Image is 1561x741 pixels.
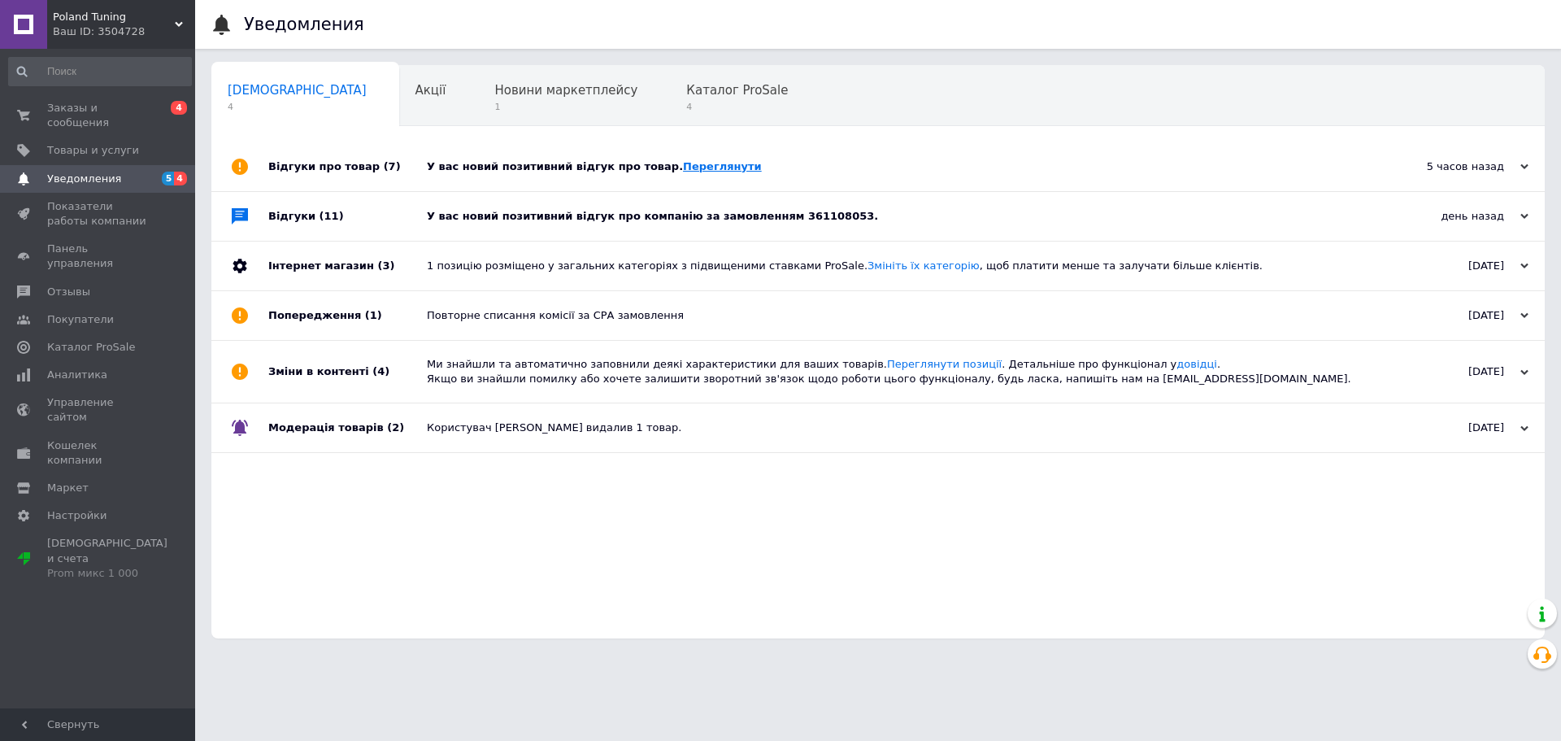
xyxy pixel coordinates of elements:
span: (2) [387,421,404,434]
div: Повторне списання комісії за СРА замовлення [427,308,1366,323]
span: 4 [228,101,367,113]
span: Управление сайтом [47,395,150,425]
div: [DATE] [1366,259,1528,273]
span: Отзывы [47,285,90,299]
span: Акції [415,83,446,98]
span: Покупатели [47,312,114,327]
span: Маркет [47,481,89,495]
span: Кошелек компании [47,438,150,468]
div: Prom микс 1 000 [47,566,167,581]
a: довідці [1176,358,1217,370]
span: (3) [377,259,394,272]
span: (1) [365,309,382,321]
a: Переглянути позиції [887,358,1002,370]
span: Показатели работы компании [47,199,150,229]
div: Попередження [268,291,427,340]
span: 1 [494,101,637,113]
span: Настройки [47,508,107,523]
span: Новини маркетплейсу [494,83,637,98]
div: 1 позицію розміщено у загальних категоріях з підвищеними ставками ProSale. , щоб платити менше та... [427,259,1366,273]
span: Каталог ProSale [686,83,788,98]
div: день назад [1366,209,1528,224]
div: [DATE] [1366,364,1528,379]
span: (7) [384,160,401,172]
span: 5 [162,172,175,185]
div: Користувач [PERSON_NAME] видалив 1 товар. [427,421,1366,435]
a: Переглянути [683,160,762,172]
div: [DATE] [1366,421,1528,435]
div: Ваш ID: 3504728 [53,24,195,39]
span: 4 [171,101,187,115]
div: Зміни в контенті [268,341,427,403]
span: Товары и услуги [47,143,139,158]
a: Змініть їх категорію [867,259,980,272]
span: 4 [174,172,187,185]
span: [DEMOGRAPHIC_DATA] и счета [47,536,167,581]
span: Каталог ProSale [47,340,135,355]
span: (4) [372,365,389,377]
div: У вас новий позитивний відгук про компанію за замовленням 361108053. [427,209,1366,224]
span: Уведомления [47,172,121,186]
span: 4 [686,101,788,113]
div: Відгуки про товар [268,142,427,191]
span: (11) [320,210,344,222]
div: Відгуки [268,192,427,241]
span: Аналитика [47,368,107,382]
span: Заказы и сообщения [47,101,150,130]
input: Поиск [8,57,192,86]
span: Poland Tuning [53,10,175,24]
div: [DATE] [1366,308,1528,323]
div: Інтернет магазин [268,242,427,290]
span: [DEMOGRAPHIC_DATA] [228,83,367,98]
span: Панель управления [47,242,150,271]
div: У вас новий позитивний відгук про товар. [427,159,1366,174]
div: Ми знайшли та автоматично заповнили деякі характеристики для ваших товарів. . Детальніше про функ... [427,357,1366,386]
h1: Уведомления [244,15,364,34]
div: 5 часов назад [1366,159,1528,174]
div: Модерація товарів [268,403,427,452]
